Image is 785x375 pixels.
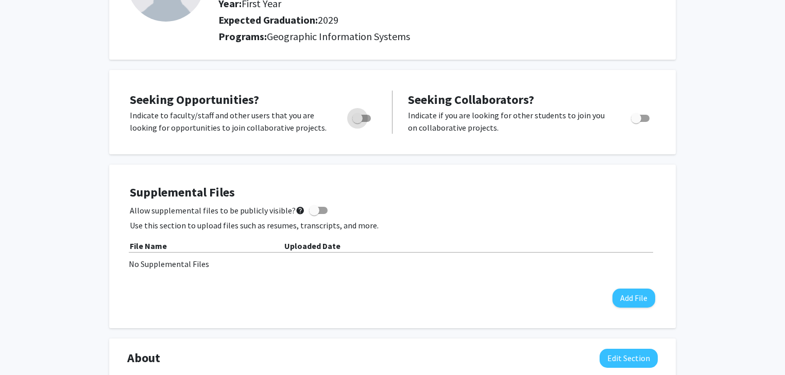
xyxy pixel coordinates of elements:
div: No Supplemental Files [129,258,656,270]
div: Toggle [348,109,377,124]
h4: Supplemental Files [130,185,655,200]
p: Indicate to faculty/staff and other users that you are looking for opportunities to join collabor... [130,109,333,134]
span: 2029 [318,13,338,26]
span: About [127,349,160,367]
button: Add File [612,289,655,308]
span: Allow supplemental files to be publicly visible? [130,204,305,217]
b: Uploaded Date [284,241,340,251]
p: Indicate if you are looking for other students to join you on collaborative projects. [408,109,611,134]
span: Seeking Opportunities? [130,92,259,108]
mat-icon: help [296,204,305,217]
h2: Expected Graduation: [218,14,569,26]
iframe: Chat [8,329,44,367]
span: Geographic Information Systems [267,30,410,43]
span: Seeking Collaborators? [408,92,534,108]
b: File Name [130,241,167,251]
div: Toggle [627,109,655,124]
p: Use this section to upload files such as resumes, transcripts, and more. [130,219,655,231]
h2: Programs: [218,30,658,43]
button: Edit About [600,349,658,368]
